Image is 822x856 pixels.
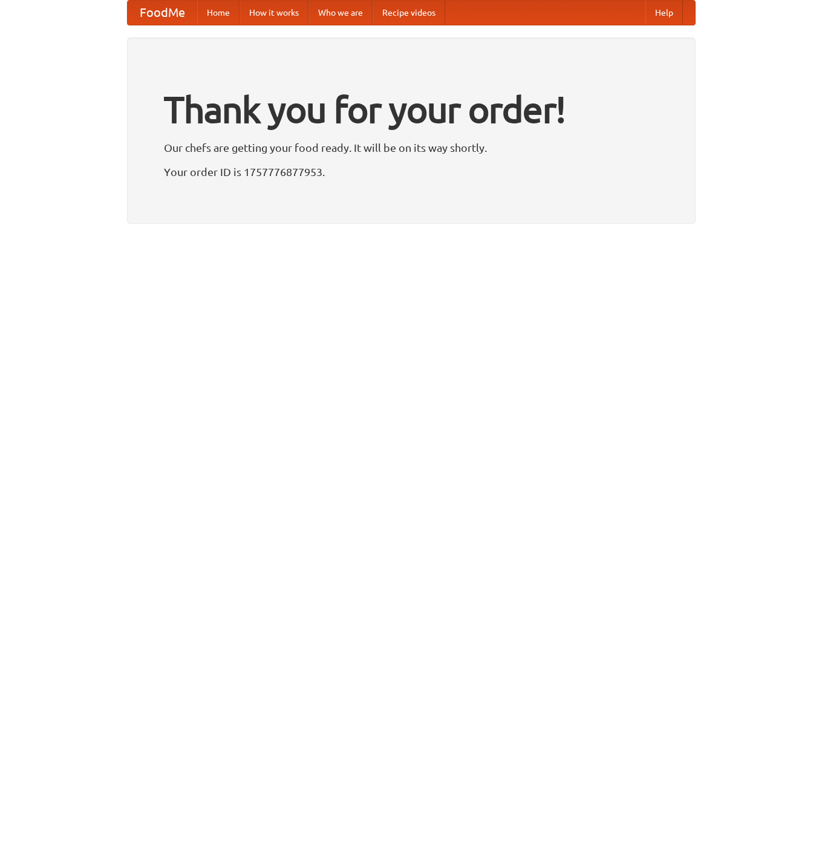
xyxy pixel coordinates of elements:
a: Who we are [308,1,373,25]
a: How it works [240,1,308,25]
a: Home [197,1,240,25]
a: Recipe videos [373,1,445,25]
p: Our chefs are getting your food ready. It will be on its way shortly. [164,139,659,157]
h1: Thank you for your order! [164,80,659,139]
a: FoodMe [128,1,197,25]
p: Your order ID is 1757776877953. [164,163,659,181]
a: Help [645,1,683,25]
